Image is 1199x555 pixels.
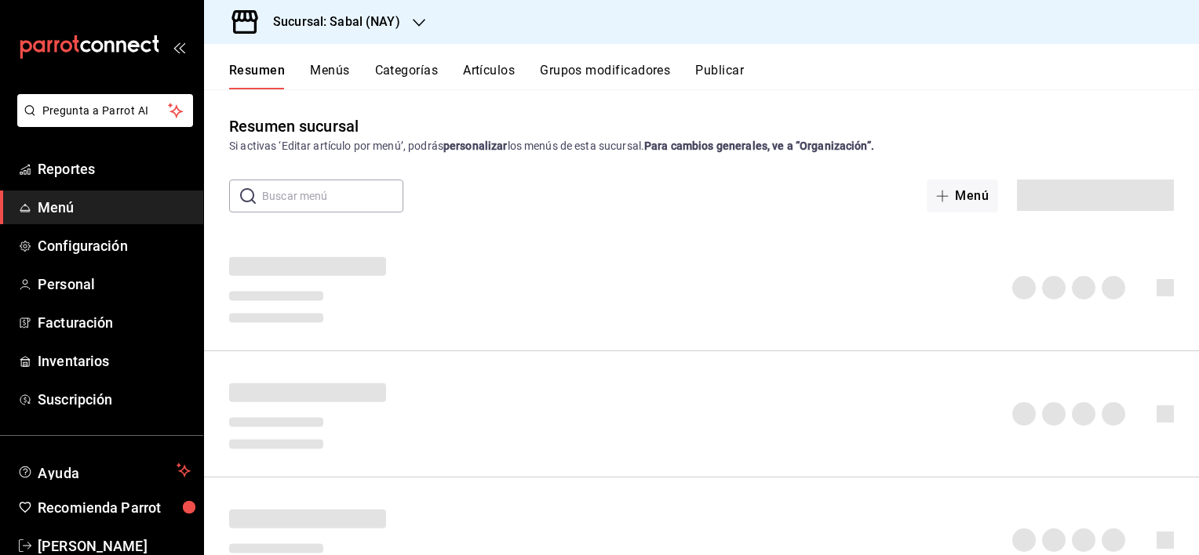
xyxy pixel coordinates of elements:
span: Menú [38,197,191,218]
strong: Para cambios generales, ve a “Organización”. [644,140,874,152]
input: Buscar menú [262,180,403,212]
span: Reportes [38,158,191,180]
button: Artículos [463,63,515,89]
button: Publicar [695,63,744,89]
button: open_drawer_menu [173,41,185,53]
button: Menú [927,180,998,212]
button: Menús [310,63,349,89]
span: Inventarios [38,350,191,372]
span: Personal [38,274,191,295]
strong: personalizar [443,140,508,152]
button: Grupos modificadores [540,63,670,89]
div: navigation tabs [229,63,1199,89]
span: Suscripción [38,389,191,410]
h3: Sucursal: Sabal (NAY) [261,13,400,31]
span: Recomienda Parrot [38,497,191,518]
a: Pregunta a Parrot AI [11,114,193,130]
div: Resumen sucursal [229,114,359,138]
div: Si activas ‘Editar artículo por menú’, podrás los menús de esta sucursal. [229,138,1174,154]
button: Resumen [229,63,285,89]
span: Ayuda [38,461,170,480]
button: Pregunta a Parrot AI [17,94,193,127]
button: Categorías [375,63,439,89]
span: Configuración [38,235,191,256]
span: Pregunta a Parrot AI [42,103,169,119]
span: Facturación [38,312,191,333]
